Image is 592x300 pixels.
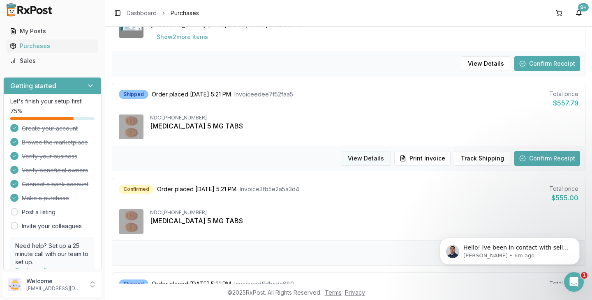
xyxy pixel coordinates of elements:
div: Total price [549,90,578,98]
button: 9+ [572,7,585,20]
div: [MEDICAL_DATA] 5 MG TABS [150,121,578,131]
iframe: Intercom notifications message [428,220,592,278]
nav: breadcrumb [127,9,199,17]
span: Order placed [DATE] 5:21 PM [152,90,231,98]
div: My Posts [10,27,95,35]
span: Verify your business [22,152,77,160]
span: Invoice edffdbadc680 [234,280,294,288]
span: Create your account [22,124,78,133]
span: Order placed [DATE] 5:21 PM [157,185,236,193]
div: Total price [549,185,578,193]
span: Browse the marketplace [22,138,88,147]
div: Confirmed [119,185,154,194]
div: Shipped [119,90,148,99]
a: Terms [325,289,342,296]
div: NDC: [PHONE_NUMBER] [150,209,578,216]
div: $557.79 [549,98,578,108]
div: Purchases [10,42,95,50]
button: Confirm Receipt [514,56,580,71]
div: [MEDICAL_DATA] 5 MG TABS [150,216,578,226]
p: [EMAIL_ADDRESS][DOMAIN_NAME] [26,285,83,292]
p: Need help? Set up a 25 minute call with our team to set up. [15,242,90,266]
div: $555.00 [549,193,578,203]
span: Connect a bank account [22,180,88,188]
a: Privacy [345,289,365,296]
div: NDC: [PHONE_NUMBER] [150,115,578,121]
span: Purchases [171,9,199,17]
a: Sales [7,53,98,68]
span: 1 [581,272,587,279]
span: 75 % [10,107,23,115]
button: View Details [341,151,391,166]
button: Sales [3,54,102,67]
h3: Getting started [10,81,56,91]
span: Invoice 3fb5e2a5a3d4 [240,185,299,193]
p: Welcome [26,277,83,285]
img: RxPost Logo [3,3,56,16]
button: My Posts [3,25,102,38]
button: Purchases [3,39,102,53]
button: Print Invoice [394,151,451,166]
span: Verify beneficial owners [22,166,88,174]
a: Invite your colleagues [22,222,82,230]
div: Sales [10,57,95,65]
img: User avatar [8,278,21,291]
button: Track Shipping [454,151,511,166]
img: Eliquis 5 MG TABS [119,209,143,234]
a: Book a call [15,267,47,274]
span: Make a purchase [22,194,69,202]
button: Show2more items [150,30,215,44]
span: Order placed [DATE] 5:21 PM [152,280,231,288]
p: Let's finish your setup first! [10,97,95,105]
span: Invoice edee7f52faa5 [234,90,293,98]
a: Post a listing [22,208,55,216]
div: 9+ [578,3,589,11]
iframe: Intercom live chat [564,272,584,292]
button: Confirm Receipt [514,151,580,166]
img: Eliquis 5 MG TABS [119,115,143,139]
a: My Posts [7,24,98,39]
a: Dashboard [127,9,157,17]
div: Shipped [119,279,148,289]
button: View Details [461,56,511,71]
div: Total price [549,279,578,288]
a: Purchases [7,39,98,53]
